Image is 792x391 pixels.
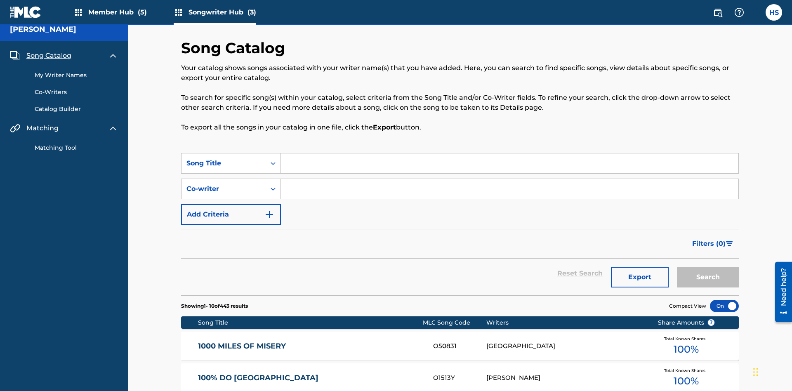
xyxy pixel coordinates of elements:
[664,336,709,342] span: Total Known Shares
[10,51,20,61] img: Song Catalog
[198,342,422,351] a: 1000 MILES OF MISERY
[751,351,792,391] iframe: Chat Widget
[35,144,118,152] a: Matching Tool
[687,233,739,254] button: Filters (0)
[674,374,699,389] span: 100 %
[692,239,726,249] span: Filters ( 0 )
[10,6,42,18] img: MLC Logo
[181,63,739,83] p: Your catalog shows songs associated with your writer name(s) that you have added. Here, you can s...
[35,88,118,97] a: Co-Writers
[181,153,739,295] form: Search Form
[181,93,739,113] p: To search for specific song(s) within your catalog, select criteria from the Song Title and/or Co...
[713,7,723,17] img: search
[108,51,118,61] img: expand
[181,302,248,310] p: Showing 1 - 10 of 443 results
[88,7,147,17] span: Member Hub
[198,318,423,327] div: Song Title
[181,39,289,57] h2: Song Catalog
[10,123,20,133] img: Matching
[186,184,261,194] div: Co-writer
[674,342,699,357] span: 100 %
[108,123,118,133] img: expand
[433,373,486,383] div: O1513Y
[669,302,706,310] span: Compact View
[486,342,645,351] div: [GEOGRAPHIC_DATA]
[486,318,645,327] div: Writers
[174,7,184,17] img: Top Rightsholders
[264,210,274,219] img: 9d2ae6d4665cec9f34b9.svg
[181,122,739,132] p: To export all the songs in your catalog in one file, click the button.
[186,158,261,168] div: Song Title
[35,105,118,113] a: Catalog Builder
[26,51,71,61] span: Song Catalog
[138,8,147,16] span: (5)
[658,318,715,327] span: Share Amounts
[10,51,71,61] a: Song CatalogSong Catalog
[734,7,744,17] img: help
[73,7,83,17] img: Top Rightsholders
[766,4,782,21] div: User Menu
[181,204,281,225] button: Add Criteria
[247,8,256,16] span: (3)
[486,373,645,383] div: [PERSON_NAME]
[709,4,726,21] a: Public Search
[433,342,486,351] div: O50831
[26,123,59,133] span: Matching
[664,367,709,374] span: Total Known Shares
[708,319,714,326] span: ?
[423,318,486,327] div: MLC Song Code
[769,259,792,326] iframe: Resource Center
[189,7,256,17] span: Songwriter Hub
[726,241,733,246] img: filter
[611,267,669,287] button: Export
[731,4,747,21] div: Help
[10,25,76,34] h5: Toby Songwriter
[753,360,758,384] div: Drag
[373,123,396,131] strong: Export
[35,71,118,80] a: My Writer Names
[752,8,761,16] div: Notifications
[198,373,422,383] a: 100% DO [GEOGRAPHIC_DATA]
